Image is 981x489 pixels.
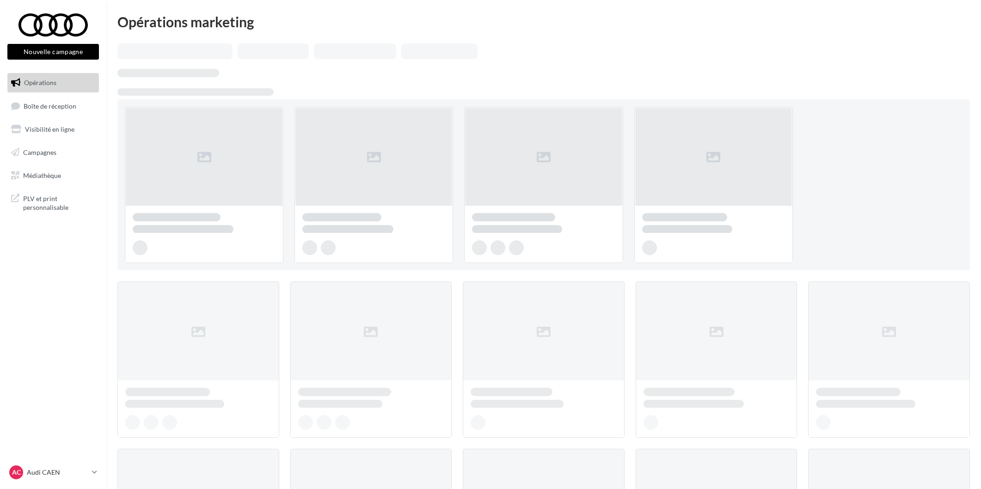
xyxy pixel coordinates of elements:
[7,464,99,481] a: AC Audi CAEN
[27,468,88,477] p: Audi CAEN
[23,148,56,156] span: Campagnes
[24,79,56,86] span: Opérations
[6,96,101,116] a: Boîte de réception
[117,15,970,29] div: Opérations marketing
[7,44,99,60] button: Nouvelle campagne
[6,120,101,139] a: Visibilité en ligne
[25,125,74,133] span: Visibilité en ligne
[6,166,101,185] a: Médiathèque
[24,102,76,110] span: Boîte de réception
[6,189,101,216] a: PLV et print personnalisable
[23,192,95,212] span: PLV et print personnalisable
[23,171,61,179] span: Médiathèque
[12,468,21,477] span: AC
[6,73,101,92] a: Opérations
[6,143,101,162] a: Campagnes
